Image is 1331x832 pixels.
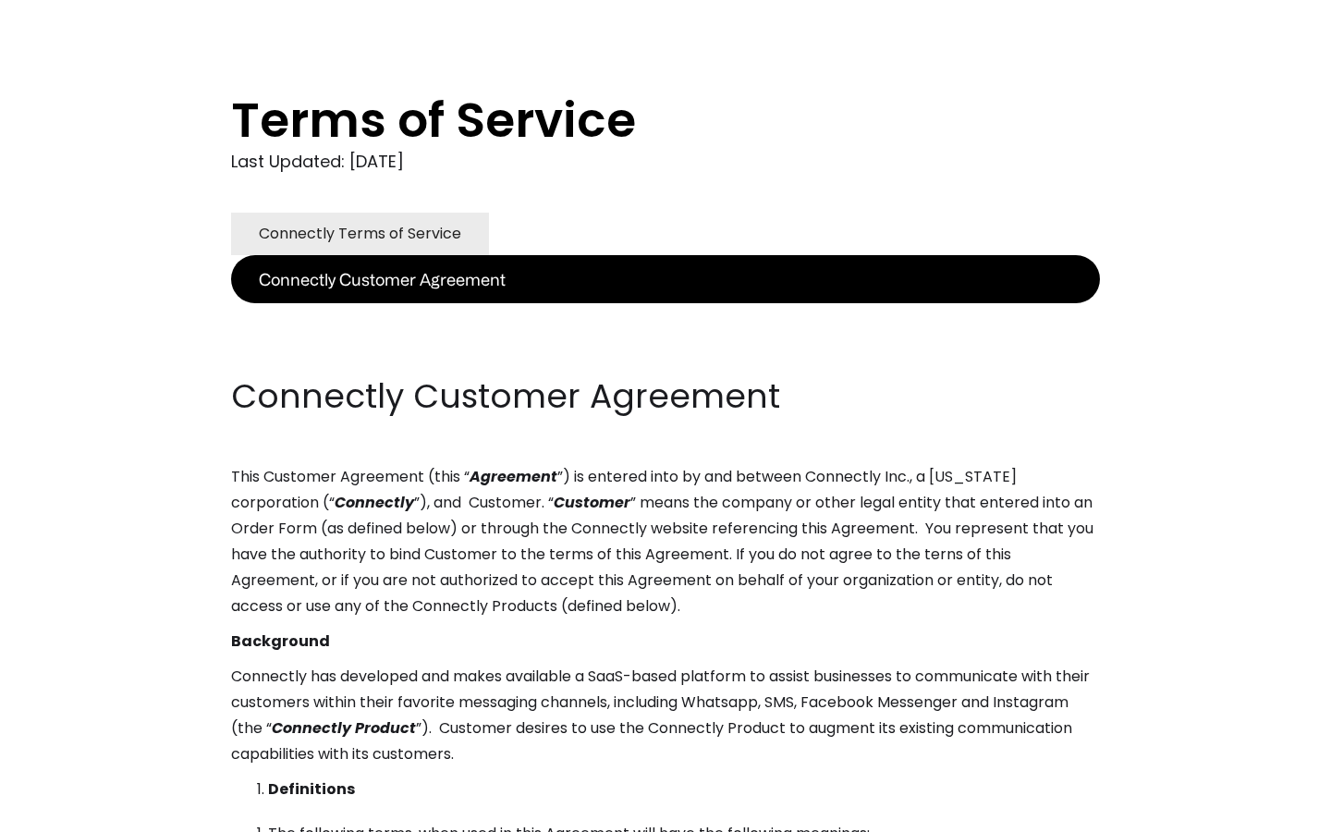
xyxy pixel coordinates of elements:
[335,492,414,513] em: Connectly
[231,464,1100,619] p: This Customer Agreement (this “ ”) is entered into by and between Connectly Inc., a [US_STATE] co...
[470,466,557,487] em: Agreement
[231,630,330,652] strong: Background
[259,266,506,292] div: Connectly Customer Agreement
[259,221,461,247] div: Connectly Terms of Service
[18,798,111,826] aside: Language selected: English
[231,303,1100,329] p: ‍
[554,492,630,513] em: Customer
[268,778,355,800] strong: Definitions
[231,664,1100,767] p: Connectly has developed and makes available a SaaS-based platform to assist businesses to communi...
[231,148,1100,176] div: Last Updated: [DATE]
[37,800,111,826] ul: Language list
[272,717,416,739] em: Connectly Product
[231,92,1026,148] h1: Terms of Service
[231,373,1100,420] h2: Connectly Customer Agreement
[231,338,1100,364] p: ‍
